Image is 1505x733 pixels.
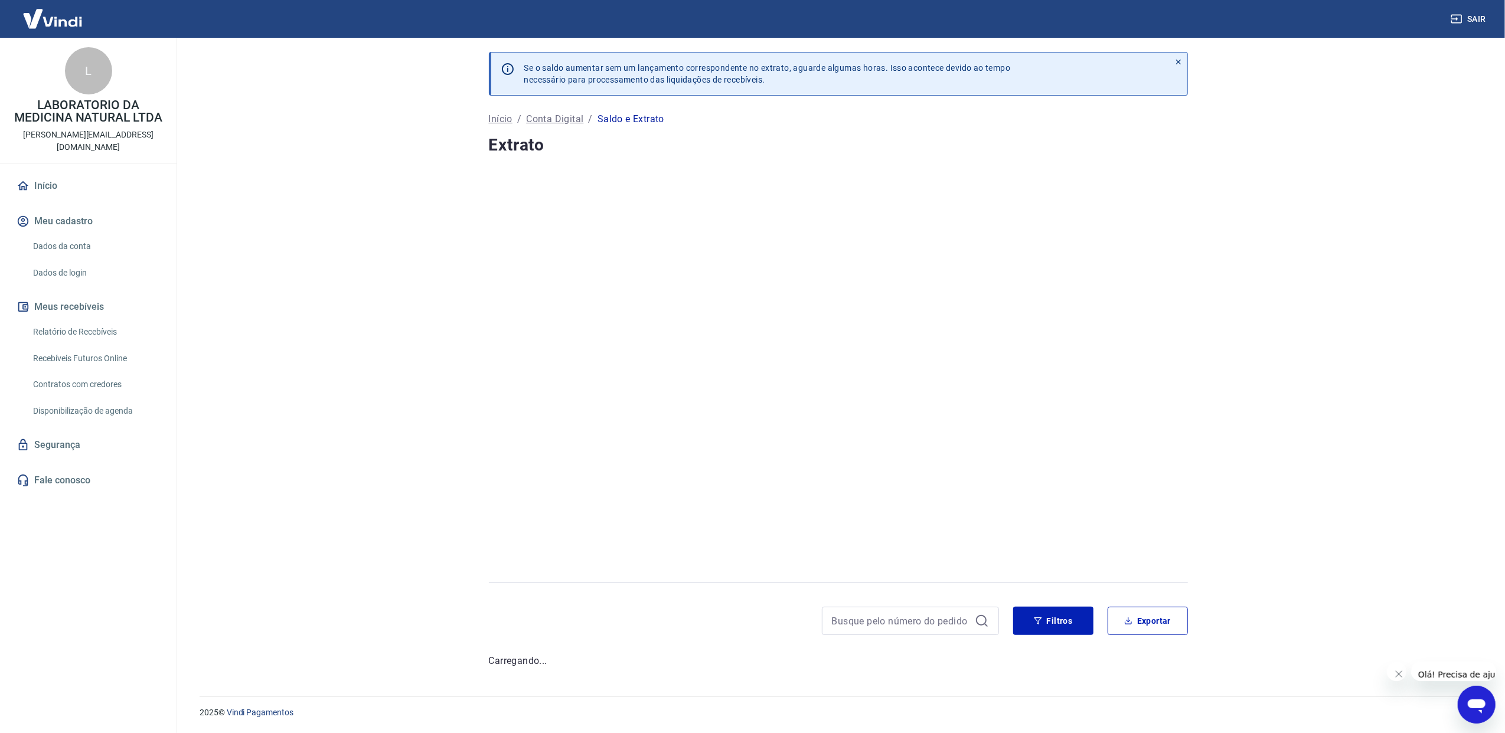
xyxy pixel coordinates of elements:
a: Segurança [14,432,162,458]
p: [PERSON_NAME][EMAIL_ADDRESS][DOMAIN_NAME] [9,129,167,153]
button: Meus recebíveis [14,294,162,320]
span: Olá! Precisa de ajuda? [7,8,99,18]
div: L [65,47,112,94]
button: Sair [1448,8,1491,30]
iframe: Mensagem da empresa [1411,662,1496,681]
h4: Extrato [489,133,1188,157]
a: Início [489,112,512,126]
a: Vindi Pagamentos [227,708,293,717]
img: Vindi [14,1,91,37]
p: 2025 © [200,706,1477,719]
button: Exportar [1108,607,1188,635]
a: Dados da conta [28,234,162,258]
a: Disponibilização de agenda [28,399,162,423]
a: Início [14,173,162,199]
p: LABORATORIO DA MEDICINA NATURAL LTDA [9,99,167,124]
iframe: Botão para abrir a janela de mensagens [1458,686,1496,724]
a: Conta Digital [526,112,583,126]
a: Recebíveis Futuros Online [28,346,162,371]
iframe: Fechar mensagem [1387,662,1406,682]
p: / [517,112,521,126]
a: Relatório de Recebíveis [28,320,162,344]
input: Busque pelo número do pedido [832,612,970,630]
p: / [589,112,593,126]
p: Se o saldo aumentar sem um lançamento correspondente no extrato, aguarde algumas horas. Isso acon... [524,62,1011,86]
button: Meu cadastro [14,208,162,234]
p: Carregando... [489,654,1188,668]
a: Dados de login [28,261,162,285]
a: Contratos com credores [28,372,162,397]
p: Saldo e Extrato [598,112,664,126]
button: Filtros [1013,607,1093,635]
a: Fale conosco [14,467,162,493]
